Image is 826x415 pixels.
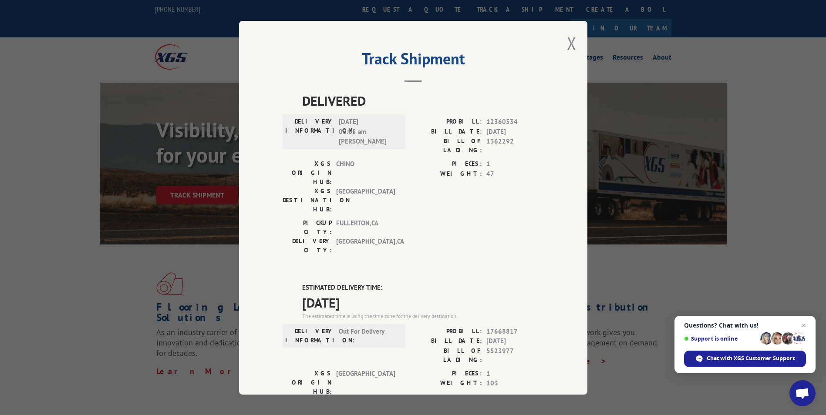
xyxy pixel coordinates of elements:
[789,380,816,406] div: Open chat
[413,137,482,155] label: BILL OF LADING:
[302,91,544,110] span: DELIVERED
[302,312,544,320] div: The estimated time is using the time zone for the delivery destination.
[339,117,398,147] span: [DATE] 08:05 am [PERSON_NAME]
[486,137,544,155] span: 1362292
[283,218,332,237] label: PICKUP CITY:
[283,53,544,69] h2: Track Shipment
[413,336,482,346] label: BILL DATE:
[486,346,544,364] span: 5523977
[413,346,482,364] label: BILL OF LADING:
[413,378,482,388] label: WEIGHT:
[413,368,482,378] label: PIECES:
[283,159,332,187] label: XGS ORIGIN HUB:
[486,127,544,137] span: [DATE]
[486,368,544,378] span: 1
[413,117,482,127] label: PROBILL:
[799,320,809,331] span: Close chat
[336,237,395,255] span: [GEOGRAPHIC_DATA] , CA
[486,117,544,127] span: 12360534
[486,336,544,346] span: [DATE]
[486,169,544,179] span: 47
[684,335,757,342] span: Support is online
[302,292,544,312] span: [DATE]
[336,368,395,396] span: [GEOGRAPHIC_DATA]
[486,326,544,336] span: 17668817
[413,159,482,169] label: PIECES:
[486,378,544,388] span: 103
[486,159,544,169] span: 1
[707,355,795,362] span: Chat with XGS Customer Support
[302,283,544,293] label: ESTIMATED DELIVERY TIME:
[684,322,806,329] span: Questions? Chat with us!
[413,326,482,336] label: PROBILL:
[567,32,577,55] button: Close modal
[413,127,482,137] label: BILL DATE:
[336,187,395,214] span: [GEOGRAPHIC_DATA]
[336,159,395,187] span: CHINO
[283,368,332,396] label: XGS ORIGIN HUB:
[339,326,398,345] span: Out For Delivery
[285,117,334,147] label: DELIVERY INFORMATION:
[684,351,806,367] div: Chat with XGS Customer Support
[283,237,332,255] label: DELIVERY CITY:
[285,326,334,345] label: DELIVERY INFORMATION:
[413,169,482,179] label: WEIGHT:
[283,187,332,214] label: XGS DESTINATION HUB:
[336,218,395,237] span: FULLERTON , CA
